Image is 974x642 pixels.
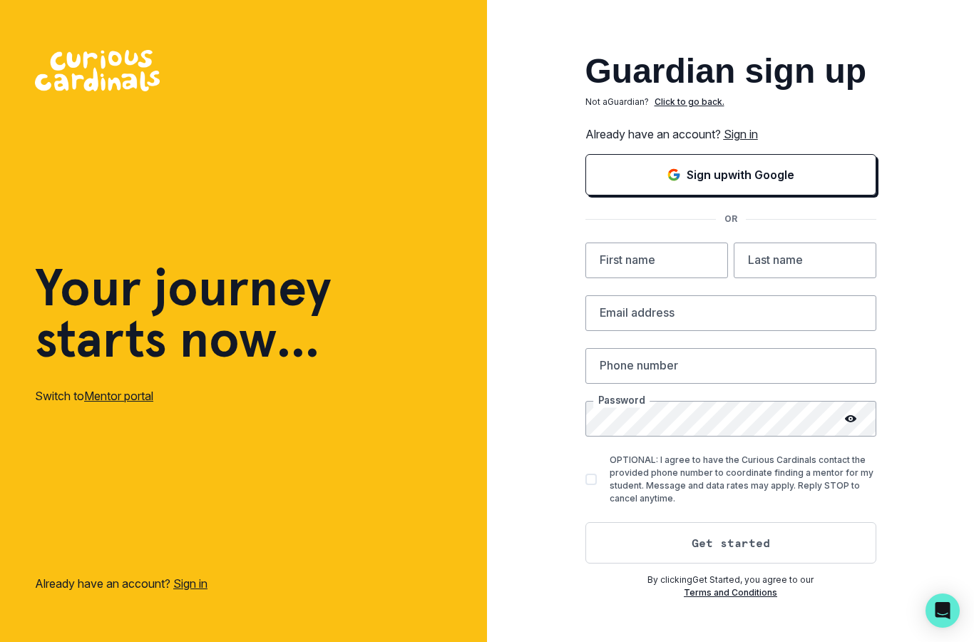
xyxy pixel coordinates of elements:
button: Get started [585,522,876,564]
button: Sign in with Google (GSuite) [585,154,876,195]
p: Sign up with Google [687,166,794,183]
p: By clicking Get Started , you agree to our [585,574,876,586]
a: Sign in [173,576,207,591]
h1: Your journey starts now... [35,262,332,365]
p: Click to go back. [655,96,724,108]
p: Not a Guardian ? [585,96,649,108]
p: OR [716,213,746,225]
h2: Guardian sign up [585,54,876,88]
div: Open Intercom Messenger [926,593,960,628]
a: Mentor portal [84,389,153,403]
a: Sign in [724,127,758,141]
p: Already have an account? [35,575,207,592]
a: Terms and Conditions [684,587,777,598]
p: OPTIONAL: I agree to have the Curious Cardinals contact the provided phone number to coordinate f... [610,454,876,505]
p: Already have an account? [585,126,876,143]
img: Curious Cardinals Logo [35,50,160,91]
span: Switch to [35,389,84,403]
